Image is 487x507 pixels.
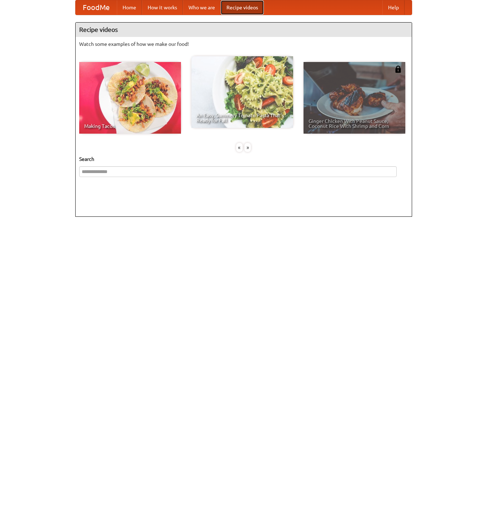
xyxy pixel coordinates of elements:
a: FoodMe [76,0,117,15]
img: 483408.png [395,66,402,73]
span: An Easy, Summery Tomato Pasta That's Ready for Fall [196,113,288,123]
a: Making Tacos [79,62,181,134]
a: Recipe videos [221,0,264,15]
span: Making Tacos [84,124,176,129]
a: Help [382,0,405,15]
h4: Recipe videos [76,23,412,37]
h5: Search [79,156,408,163]
a: An Easy, Summery Tomato Pasta That's Ready for Fall [191,56,293,128]
p: Watch some examples of how we make our food! [79,40,408,48]
a: Who we are [183,0,221,15]
a: Home [117,0,142,15]
div: « [236,143,243,152]
div: » [244,143,251,152]
a: How it works [142,0,183,15]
